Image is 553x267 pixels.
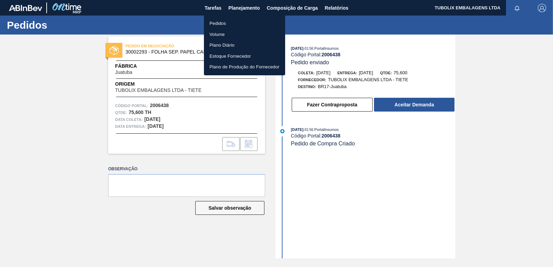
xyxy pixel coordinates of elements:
a: Plano de Produção do Fornecedor [204,61,285,73]
a: Volume [204,29,285,40]
a: Pedidos [204,18,285,29]
a: Plano Diário [204,40,285,51]
a: Estoque Fornecedor [204,51,285,62]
